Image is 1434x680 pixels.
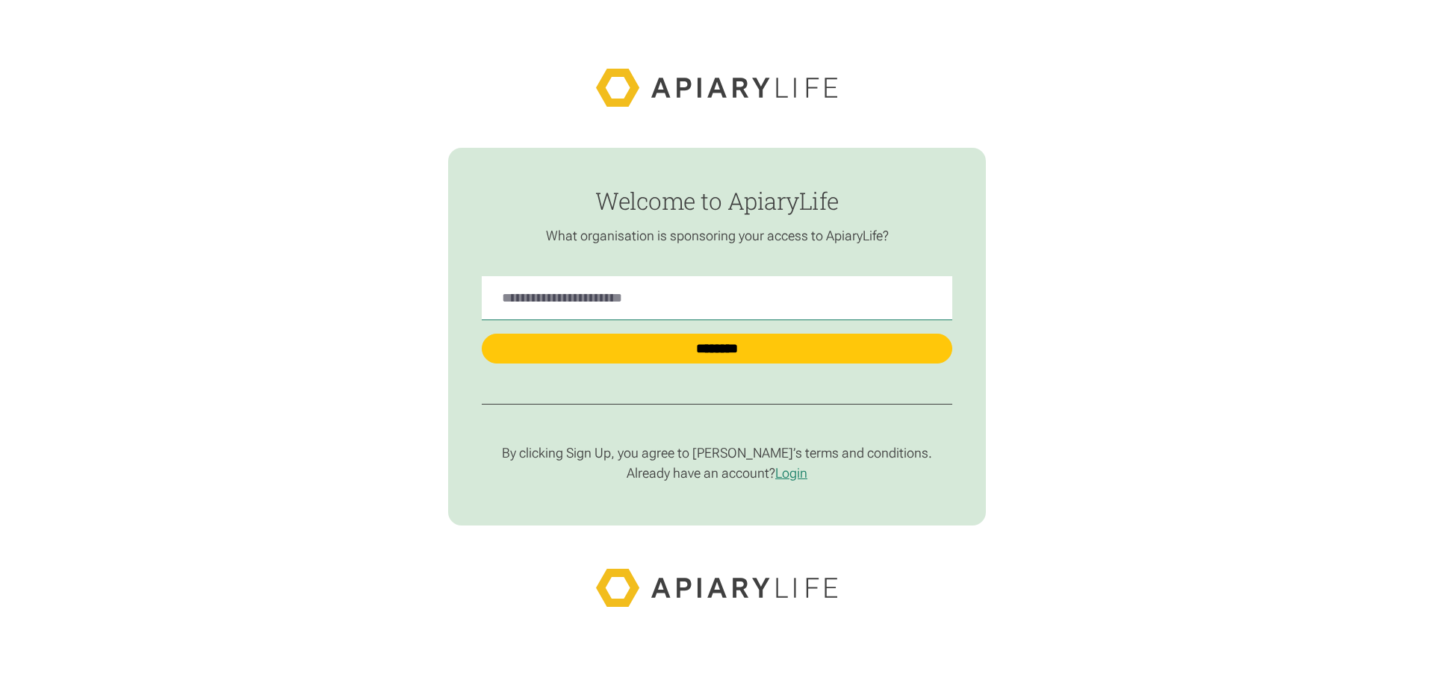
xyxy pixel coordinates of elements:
p: Already have an account? [482,465,952,482]
a: Login [775,465,807,481]
h1: Welcome to ApiaryLife [482,188,952,214]
p: What organisation is sponsoring your access to ApiaryLife? [482,228,952,245]
p: By clicking Sign Up, you agree to [PERSON_NAME]’s terms and conditions. [482,445,952,462]
form: find-employer [448,148,986,525]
